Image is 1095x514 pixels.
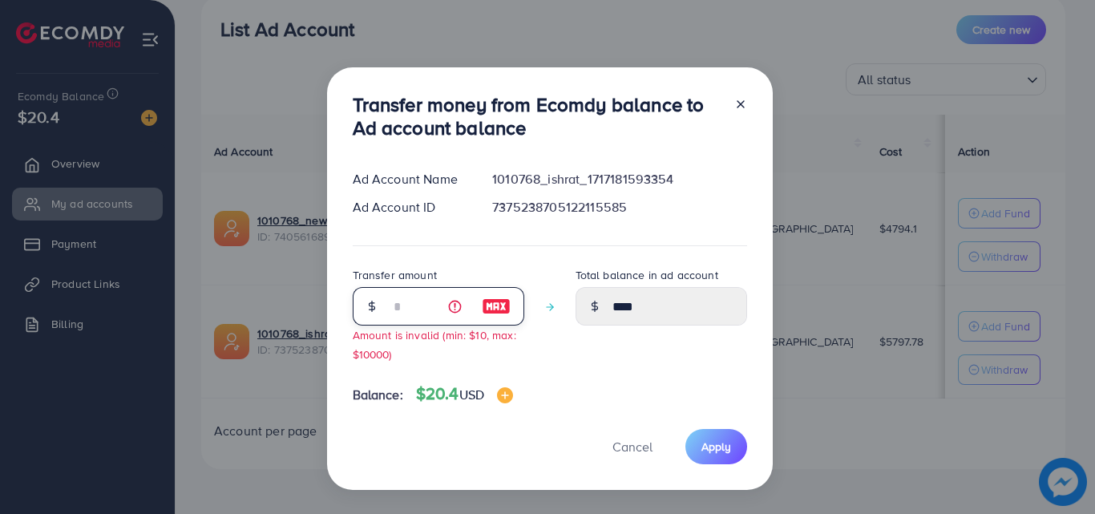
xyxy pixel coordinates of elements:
[353,93,721,140] h3: Transfer money from Ecomdy balance to Ad account balance
[353,386,403,404] span: Balance:
[497,387,513,403] img: image
[353,327,516,361] small: Amount is invalid (min: $10, max: $10000)
[479,198,759,217] div: 7375238705122115585
[340,198,480,217] div: Ad Account ID
[479,170,759,188] div: 1010768_ishrat_1717181593354
[340,170,480,188] div: Ad Account Name
[416,384,513,404] h4: $20.4
[459,386,484,403] span: USD
[701,439,731,455] span: Apply
[482,297,511,316] img: image
[685,429,747,463] button: Apply
[592,429,673,463] button: Cancel
[576,267,718,283] label: Total balance in ad account
[353,267,437,283] label: Transfer amount
[612,438,653,455] span: Cancel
